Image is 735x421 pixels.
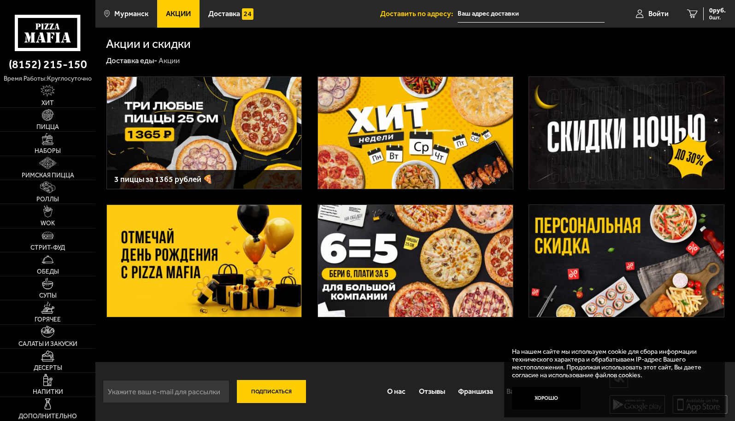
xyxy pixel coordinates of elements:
[709,7,726,14] span: 0 руб.
[36,196,59,203] span: Роллы
[41,220,55,227] span: WOK
[36,124,59,130] span: Пицца
[114,10,148,18] span: Мурманск
[166,10,191,18] span: Акции
[458,6,605,23] input: Ваш адрес доставки
[648,10,669,18] span: Войти
[512,387,581,410] button: Хорошо
[237,380,306,403] button: Подписаться
[34,365,62,371] span: Десерты
[106,56,157,65] a: Доставка еды-
[500,379,545,404] a: Вакансии
[22,172,74,179] span: Римская пицца
[37,269,59,275] span: Обеды
[412,379,452,404] a: Отзывы
[106,76,302,189] a: 3 пиццы за 1365 рублей 🍕
[380,10,458,18] span: Доставить по адресу:
[159,56,180,66] div: Акции
[381,379,412,404] a: О нас
[18,341,77,347] span: Салаты и закуски
[39,292,57,299] span: Супы
[33,389,63,395] span: Напитки
[208,10,240,18] span: Доставка
[709,15,726,20] span: 0 шт.
[18,413,77,420] span: Дополнительно
[30,245,65,251] span: Стрит-фуд
[452,379,500,404] a: Франшиза
[242,8,253,20] img: 15daf4d41897b9f0e9f617042186c801.svg
[114,175,294,183] h3: 3 пиццы за 1365 рублей 🍕
[41,100,54,106] span: Хит
[35,148,61,154] span: Наборы
[106,38,191,50] h1: Акции и скидки
[512,348,711,380] p: На нашем сайте мы используем cookie для сбора информации технического характера и обрабатываем IP...
[35,316,61,323] span: Горячее
[103,380,229,403] input: Укажите ваш e-mail для рассылки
